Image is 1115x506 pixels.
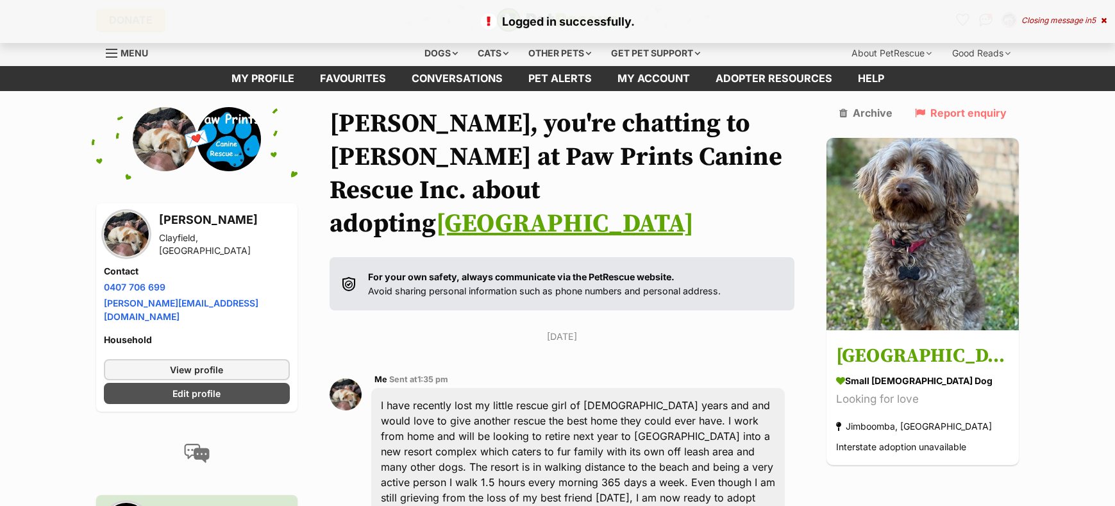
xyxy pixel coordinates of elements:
[602,40,709,66] div: Get pet support
[836,441,966,452] span: Interstate adoption unavailable
[1091,15,1096,25] span: 5
[826,138,1019,330] img: Brooklyn
[13,13,1102,30] p: Logged in successfully.
[836,391,1009,408] div: Looking for love
[836,374,1009,387] div: small [DEMOGRAPHIC_DATA] Dog
[184,444,210,463] img: conversation-icon-4a6f8262b818ee0b60e3300018af0b2d0b884aa5de6e9bcb8d3d4eeb1a70a7c4.svg
[839,107,893,119] a: Archive
[104,282,165,292] a: 0407 706 699
[843,40,941,66] div: About PetRescue
[943,40,1019,66] div: Good Reads
[104,333,290,346] h4: Household
[436,208,694,240] a: [GEOGRAPHIC_DATA]
[172,387,221,400] span: Edit profile
[330,378,362,410] img: Robert Kan profile pic
[133,107,197,171] img: Robert Kan profile pic
[605,66,703,91] a: My account
[197,107,261,171] img: Paw Prints Canine Rescue Inc. profile pic
[159,211,290,229] h3: [PERSON_NAME]
[836,342,1009,371] h3: [GEOGRAPHIC_DATA]
[182,125,211,153] span: 💌
[417,375,448,384] span: 1:35 pm
[159,232,290,257] div: Clayfield, [GEOGRAPHIC_DATA]
[368,271,675,282] strong: For your own safety, always communicate via the PetRescue website.
[104,212,149,257] img: Robert Kan profile pic
[519,40,600,66] div: Other pets
[836,417,992,435] div: Jimboomba, [GEOGRAPHIC_DATA]
[415,40,467,66] div: Dogs
[1021,16,1107,25] div: Closing message in
[330,330,795,343] p: [DATE]
[330,107,795,240] h1: [PERSON_NAME], you're chatting to [PERSON_NAME] at Paw Prints Canine Rescue Inc. about adopting
[469,40,517,66] div: Cats
[121,47,148,58] span: Menu
[219,66,307,91] a: My profile
[106,40,157,63] a: Menu
[516,66,605,91] a: Pet alerts
[104,298,258,322] a: [PERSON_NAME][EMAIL_ADDRESS][DOMAIN_NAME]
[170,363,223,376] span: View profile
[389,375,448,384] span: Sent at
[703,66,845,91] a: Adopter resources
[845,66,897,91] a: Help
[104,383,290,404] a: Edit profile
[368,270,721,298] p: Avoid sharing personal information such as phone numbers and personal address.
[104,359,290,380] a: View profile
[104,265,290,278] h4: Contact
[826,332,1019,465] a: [GEOGRAPHIC_DATA] small [DEMOGRAPHIC_DATA] Dog Looking for love Jimboomba, [GEOGRAPHIC_DATA] Inte...
[374,375,387,384] span: Me
[915,107,1007,119] a: Report enquiry
[307,66,399,91] a: Favourites
[399,66,516,91] a: conversations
